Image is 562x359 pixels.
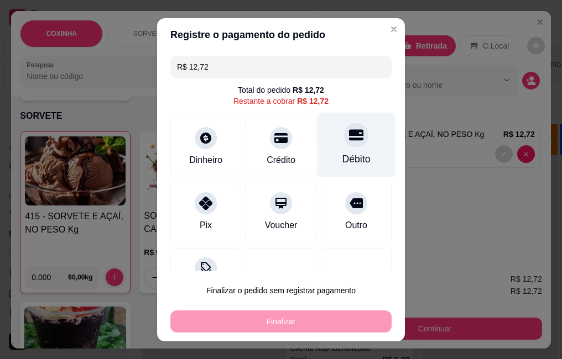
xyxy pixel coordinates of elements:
div: R$ 12,72 [297,96,329,107]
div: Total do pedido [238,85,324,96]
button: Finalizar o pedido sem registrar pagamento [170,279,392,302]
header: Registre o pagamento do pedido [157,18,405,51]
div: Dinheiro [189,154,222,167]
div: R$ 12,72 [293,85,324,96]
input: Ex.: hambúrguer de cordeiro [177,56,385,78]
div: Pix [200,219,212,232]
div: Restante a cobrar [233,96,329,107]
div: Voucher [265,219,298,232]
div: Crédito [267,154,295,167]
button: Close [385,20,403,38]
div: Débito [342,152,371,166]
div: Outro [345,219,367,232]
